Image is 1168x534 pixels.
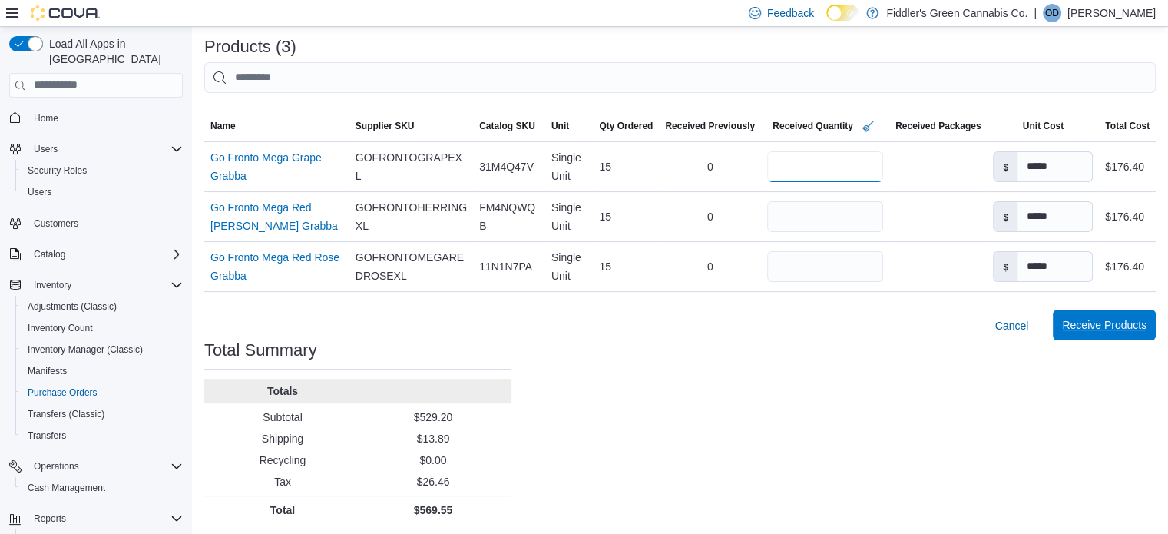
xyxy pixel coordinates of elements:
[34,460,79,473] span: Operations
[665,120,755,132] span: Received Previously
[28,140,64,158] button: Users
[22,319,183,337] span: Inventory Count
[15,425,189,446] button: Transfers
[1023,120,1064,132] span: Unit Cost
[593,151,659,182] div: 15
[15,360,189,382] button: Manifests
[28,509,72,528] button: Reports
[28,322,93,334] span: Inventory Count
[28,457,85,476] button: Operations
[1053,310,1156,340] button: Receive Products
[28,408,104,420] span: Transfers (Classic)
[34,217,78,230] span: Customers
[1043,4,1061,22] div: Olivia Dyck
[210,502,355,518] p: Total
[1034,4,1037,22] p: |
[349,114,473,138] button: Supplier SKU
[356,148,467,185] span: GOFRONTOGRAPEXL
[3,138,189,160] button: Users
[599,120,653,132] span: Qty Ordered
[34,112,58,124] span: Home
[3,212,189,234] button: Customers
[3,456,189,477] button: Operations
[593,201,659,232] div: 15
[28,276,183,294] span: Inventory
[361,474,505,489] p: $26.46
[22,405,111,423] a: Transfers (Classic)
[361,502,505,518] p: $569.55
[773,117,878,135] span: Received Quantity
[28,509,183,528] span: Reports
[210,474,355,489] p: Tax
[22,161,93,180] a: Security Roles
[361,410,505,425] p: $529.20
[22,319,99,337] a: Inventory Count
[43,36,183,67] span: Load All Apps in [GEOGRAPHIC_DATA]
[210,383,355,399] p: Totals
[1062,317,1146,333] span: Receive Products
[34,143,58,155] span: Users
[210,410,355,425] p: Subtotal
[479,158,534,176] span: 31M4Q47V
[22,426,72,445] a: Transfers
[210,453,355,468] p: Recycling
[210,431,355,446] p: Shipping
[1045,4,1059,22] span: OD
[204,38,296,56] h3: Products (3)
[1105,207,1144,226] div: $176.40
[659,201,761,232] div: 0
[15,339,189,360] button: Inventory Manager (Classic)
[659,251,761,282] div: 0
[479,198,539,235] span: FM4NQWQB
[28,108,183,128] span: Home
[28,386,98,399] span: Purchase Orders
[22,183,183,201] span: Users
[479,257,532,276] span: 11N1N7PA
[22,405,183,423] span: Transfers (Classic)
[28,245,183,264] span: Catalog
[356,248,467,285] span: GOFRONTOMEGAREDROSEXL
[28,109,65,128] a: Home
[15,181,189,203] button: Users
[994,202,1017,231] label: $
[15,382,189,403] button: Purchase Orders
[15,403,189,425] button: Transfers (Classic)
[34,512,66,525] span: Reports
[28,186,51,198] span: Users
[22,426,183,445] span: Transfers
[22,383,104,402] a: Purchase Orders
[22,479,183,497] span: Cash Management
[28,430,66,442] span: Transfers
[204,114,349,138] button: Name
[28,457,183,476] span: Operations
[361,453,505,468] p: $0.00
[28,276,78,294] button: Inventory
[3,274,189,296] button: Inventory
[473,114,545,138] button: Catalog SKU
[356,198,467,235] span: GOFRONTOHERRINGXL
[28,214,183,233] span: Customers
[210,148,343,185] a: Go Fronto Mega Grape Grabba
[3,244,189,265] button: Catalog
[15,477,189,499] button: Cash Management
[22,297,123,316] a: Adjustments (Classic)
[22,479,111,497] a: Cash Management
[28,164,87,177] span: Security Roles
[210,198,343,235] a: Go Fronto Mega Red [PERSON_NAME] Grabba
[545,142,593,191] div: Single Unit
[28,214,84,233] a: Customers
[22,362,183,380] span: Manifests
[994,252,1017,281] label: $
[826,21,827,22] span: Dark Mode
[204,341,317,360] h3: Total Summary
[659,151,761,182] div: 0
[15,317,189,339] button: Inventory Count
[31,5,100,21] img: Cova
[994,152,1017,181] label: $
[593,251,659,282] div: 15
[1105,257,1144,276] div: $176.40
[1105,120,1150,132] span: Total Cost
[551,120,569,132] span: Unit
[479,120,535,132] span: Catalog SKU
[545,242,593,291] div: Single Unit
